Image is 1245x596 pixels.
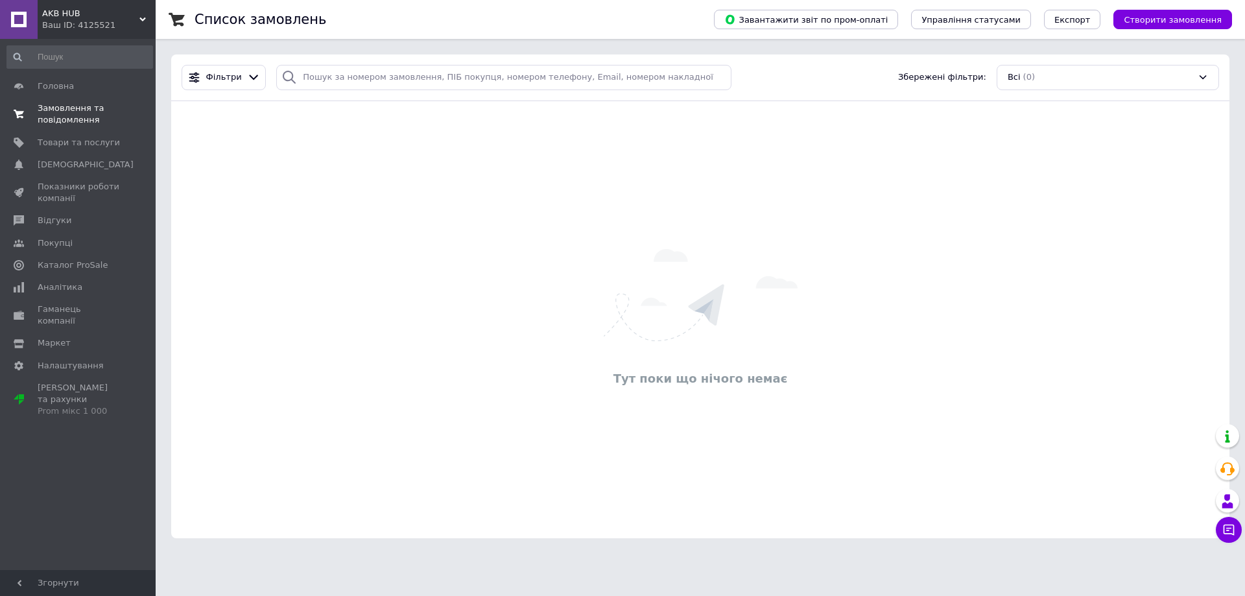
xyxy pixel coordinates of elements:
span: (0) [1023,72,1035,82]
div: Ваш ID: 4125521 [42,19,156,31]
span: Налаштування [38,360,104,372]
button: Управління статусами [911,10,1031,29]
span: Управління статусами [921,15,1021,25]
span: Маркет [38,337,71,349]
span: Каталог ProSale [38,259,108,271]
span: Створити замовлення [1124,15,1222,25]
h1: Список замовлень [195,12,326,27]
span: Замовлення та повідомлення [38,102,120,126]
span: Відгуки [38,215,71,226]
span: Показники роботи компанії [38,181,120,204]
span: [DEMOGRAPHIC_DATA] [38,159,134,171]
a: Створити замовлення [1100,14,1232,24]
span: Завантажити звіт по пром-оплаті [724,14,888,25]
span: Покупці [38,237,73,249]
input: Пошук за номером замовлення, ПІБ покупця, номером телефону, Email, номером накладної [276,65,731,90]
button: Чат з покупцем [1216,517,1242,543]
button: Завантажити звіт по пром-оплаті [714,10,898,29]
button: Експорт [1044,10,1101,29]
span: AKB HUB [42,8,139,19]
input: Пошук [6,45,153,69]
span: Збережені фільтри: [898,71,986,84]
button: Створити замовлення [1113,10,1232,29]
div: Prom мікс 1 000 [38,405,120,417]
span: Фільтри [206,71,242,84]
span: Експорт [1054,15,1091,25]
span: Головна [38,80,74,92]
span: Гаманець компанії [38,304,120,327]
span: [PERSON_NAME] та рахунки [38,382,120,418]
span: Аналітика [38,281,82,293]
div: Тут поки що нічого немає [178,370,1223,387]
span: Товари та послуги [38,137,120,149]
span: Всі [1008,71,1021,84]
